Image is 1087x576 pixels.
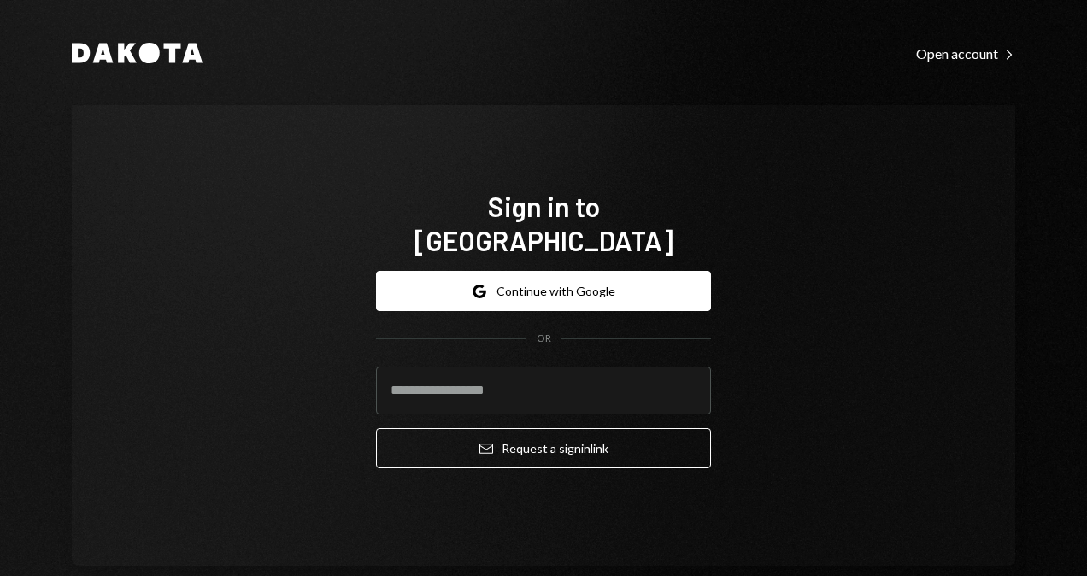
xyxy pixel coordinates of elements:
[376,189,711,257] h1: Sign in to [GEOGRAPHIC_DATA]
[376,428,711,468] button: Request a signinlink
[376,271,711,311] button: Continue with Google
[916,44,1015,62] a: Open account
[537,332,551,346] div: OR
[916,45,1015,62] div: Open account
